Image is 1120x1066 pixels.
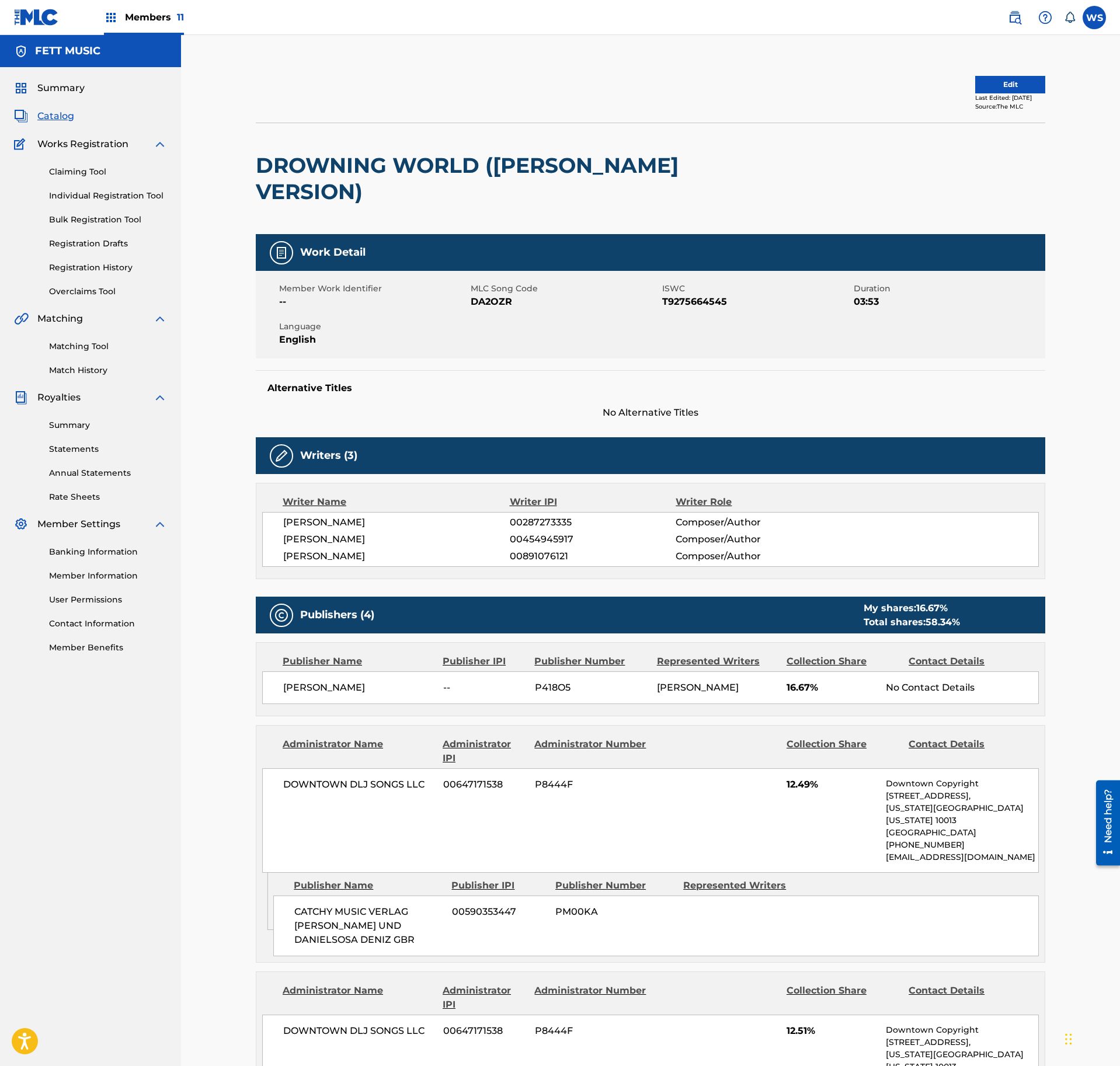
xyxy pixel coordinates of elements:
a: SummarySummary [14,81,85,95]
h5: FETT MUSIC [35,44,100,58]
a: Registration History [49,262,167,274]
img: help [1038,11,1052,25]
img: Top Rightsholders [104,11,118,25]
h5: Alternative Titles [267,382,1034,394]
a: CatalogCatalog [14,109,74,123]
img: expand [153,312,167,326]
span: DOWNTOWN DLJ SONGS LLC [283,1024,434,1038]
span: Composer/Author [676,532,827,546]
a: Individual Registration Tool [49,190,167,202]
span: 00454945917 [510,532,676,546]
div: Administrator IPI [443,984,526,1012]
img: Writers [274,449,288,463]
span: P8444F [535,778,648,792]
span: 16.67 % [916,602,948,614]
p: [US_STATE][GEOGRAPHIC_DATA][US_STATE] 10013 [886,802,1038,827]
span: Matching [37,312,83,326]
div: Administrator Name [283,984,434,1012]
button: Edit [975,76,1045,93]
span: 12.49% [787,778,877,792]
span: [PERSON_NAME] [283,515,510,529]
img: expand [153,137,167,151]
div: Writer IPI [510,495,676,509]
a: Overclaims Tool [49,285,167,298]
span: 00590353447 [452,905,547,919]
span: [PERSON_NAME] [283,532,510,546]
span: Composer/Author [676,515,827,529]
div: Last Edited: [DATE] [975,93,1045,102]
div: Administrator Number [534,984,648,1012]
span: Duration [854,283,1042,295]
div: Represented Writers [683,879,802,893]
span: Members [125,11,184,24]
span: 00647171538 [443,778,526,792]
a: Bulk Registration Tool [49,214,167,226]
img: Accounts [14,44,28,58]
h5: Publishers (4) [300,608,374,622]
p: [STREET_ADDRESS], [886,790,1038,802]
div: My shares: [864,601,960,615]
span: MLC Song Code [471,283,659,295]
a: Summary [49,419,167,431]
div: Writer Role [676,495,827,509]
div: Contact Details [909,984,1022,1012]
div: Administrator IPI [443,737,526,765]
a: Match History [49,364,167,377]
span: -- [443,681,526,695]
a: User Permissions [49,594,167,606]
span: 00891076121 [510,549,676,563]
span: 58.34 % [926,616,960,628]
div: Drag [1065,1022,1072,1057]
div: Collection Share [787,654,900,668]
img: search [1008,11,1022,25]
a: Matching Tool [49,340,167,353]
span: Member Work Identifier [279,283,468,295]
p: Downtown Copyright [886,1024,1038,1036]
span: T9275664545 [662,295,851,309]
img: Member Settings [14,517,28,531]
p: [EMAIL_ADDRESS][DOMAIN_NAME] [886,851,1038,863]
div: Collection Share [787,737,900,765]
img: Works Registration [14,137,29,151]
div: Publisher IPI [451,879,547,893]
span: Language [279,321,468,333]
div: Help [1034,6,1057,29]
img: MLC Logo [14,9,59,26]
span: Member Settings [37,517,120,531]
div: Writer Name [283,495,510,509]
a: Member Information [49,570,167,582]
span: 16.67% [787,681,877,695]
span: 03:53 [854,295,1042,309]
div: Notifications [1064,12,1076,23]
span: 00647171538 [443,1024,526,1038]
span: [PERSON_NAME] [283,681,434,695]
div: Publisher Number [555,879,674,893]
span: DA2OZR [471,295,659,309]
span: [PERSON_NAME] [283,549,510,563]
img: expand [153,517,167,531]
h5: Work Detail [300,246,366,259]
span: DOWNTOWN DLJ SONGS LLC [283,778,434,792]
div: Contact Details [909,654,1022,668]
div: Source: The MLC [975,102,1045,111]
a: Public Search [1003,6,1027,29]
div: No Contact Details [886,681,1038,695]
span: 11 [177,12,184,23]
div: Total shares: [864,615,960,629]
div: Collection Share [787,984,900,1012]
div: Publisher IPI [443,654,526,668]
img: Royalties [14,391,28,405]
a: Statements [49,443,167,455]
div: Administrator Name [283,737,434,765]
span: P418O5 [535,681,648,695]
span: Summary [37,81,85,95]
img: Work Detail [274,246,288,260]
span: No Alternative Titles [256,406,1045,420]
div: Publisher Number [534,654,648,668]
div: Contact Details [909,737,1022,765]
span: [PERSON_NAME] [657,682,739,693]
a: Contact Information [49,618,167,630]
a: Member Benefits [49,642,167,654]
a: Rate Sheets [49,491,167,503]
